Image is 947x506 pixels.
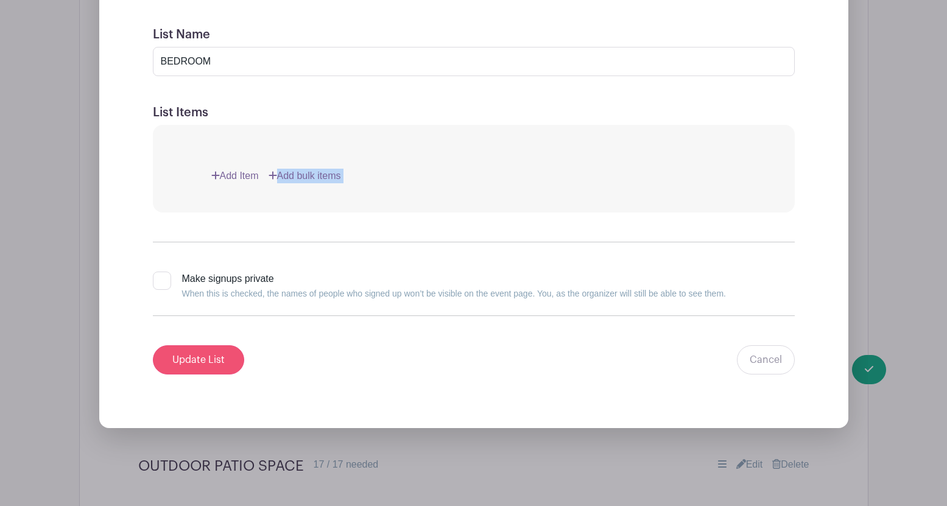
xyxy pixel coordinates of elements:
[269,169,341,183] a: Add bulk items
[211,169,259,183] a: Add Item
[153,105,795,120] h5: List Items
[153,345,244,374] input: Update List
[182,272,726,301] div: Make signups private
[182,289,726,298] small: When this is checked, the names of people who signed up won’t be visible on the event page. You, ...
[737,345,795,374] a: Cancel
[153,27,210,42] label: List Name
[153,47,795,76] input: e.g. Things or volunteers we need for the event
